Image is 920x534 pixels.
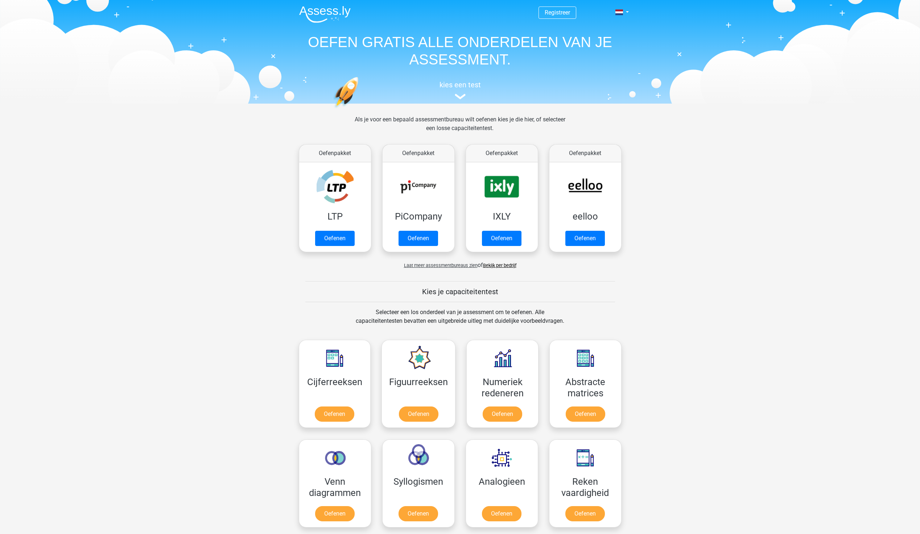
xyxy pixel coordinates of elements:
a: Oefenen [482,231,521,246]
a: Oefenen [315,406,354,422]
h5: kies een test [293,80,627,89]
a: kies een test [293,80,627,100]
a: Oefenen [482,506,521,521]
a: Oefenen [399,406,438,422]
a: Oefenen [315,231,355,246]
img: Assessly [299,6,351,23]
a: Bekijk per bedrijf [483,263,516,268]
a: Oefenen [565,231,605,246]
a: Oefenen [399,231,438,246]
span: Laat meer assessmentbureaus zien [404,263,478,268]
a: Oefenen [566,406,605,422]
div: Als je voor een bepaald assessmentbureau wilt oefenen kies je die hier, of selecteer een losse ca... [349,115,571,141]
img: assessment [455,94,466,99]
a: Oefenen [483,406,522,422]
div: Selecteer een los onderdeel van je assessment om te oefenen. Alle capaciteitentesten bevatten een... [349,308,571,334]
img: oefenen [333,77,387,142]
h5: Kies je capaciteitentest [305,287,615,296]
h1: OEFEN GRATIS ALLE ONDERDELEN VAN JE ASSESSMENT. [293,33,627,68]
a: Registreer [545,9,570,16]
div: of [293,255,627,270]
a: Oefenen [399,506,438,521]
a: Oefenen [315,506,355,521]
a: Oefenen [565,506,605,521]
